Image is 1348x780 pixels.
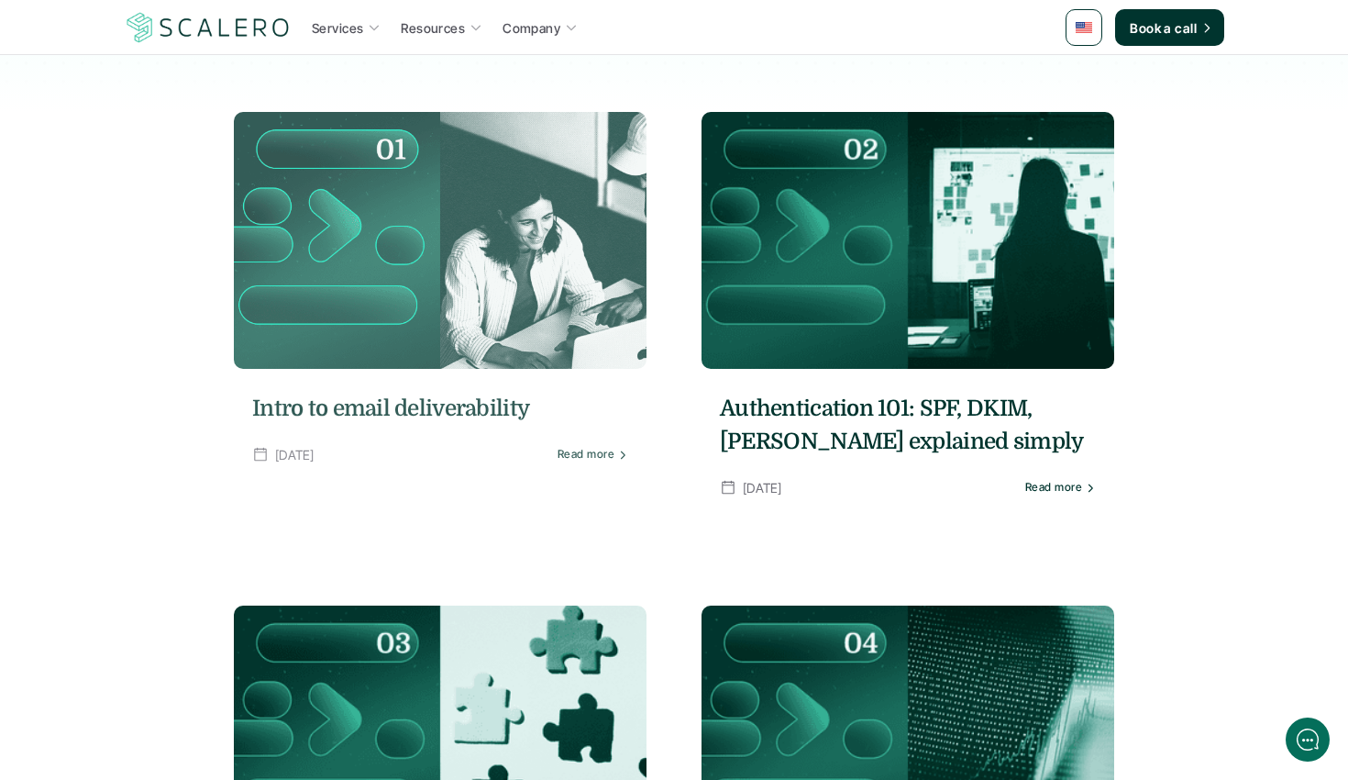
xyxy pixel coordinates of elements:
[1025,481,1082,494] p: Read more
[558,448,614,461] p: Read more
[28,243,338,280] button: New conversation
[743,476,782,499] p: [DATE]
[28,89,339,118] h1: Hi! Welcome to Scalero.
[252,392,628,425] a: Intro to email deliverability
[275,443,315,466] p: [DATE]
[118,254,220,269] span: New conversation
[1130,18,1197,38] p: Book a call
[124,11,293,44] a: Scalero company logo
[28,122,339,210] h2: Let us know if we can help with lifecycle marketing.
[1025,481,1096,494] a: Read more
[503,18,560,38] p: Company
[720,392,1096,458] a: Authentication 101: SPF, DKIM, [PERSON_NAME] explained simply
[124,10,293,45] img: Scalero company logo
[153,641,232,653] span: We run on Gist
[1286,718,1330,762] iframe: gist-messenger-bubble-iframe
[1115,9,1224,46] a: Book a call
[312,18,363,38] p: Services
[401,18,465,38] p: Resources
[558,448,628,461] a: Read more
